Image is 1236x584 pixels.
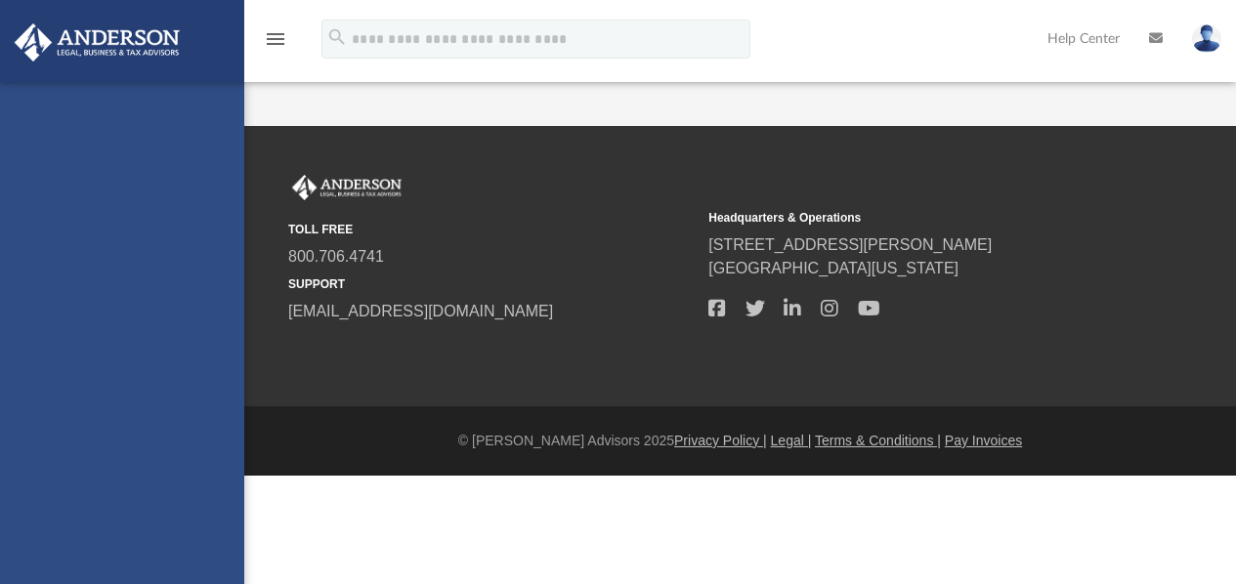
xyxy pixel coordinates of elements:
a: Pay Invoices [945,433,1022,448]
small: SUPPORT [288,275,695,293]
a: menu [264,37,287,51]
i: menu [264,27,287,51]
small: Headquarters & Operations [708,209,1115,227]
a: Privacy Policy | [674,433,767,448]
img: User Pic [1192,24,1221,53]
a: [GEOGRAPHIC_DATA][US_STATE] [708,260,959,276]
img: Anderson Advisors Platinum Portal [9,23,186,62]
a: Legal | [771,433,812,448]
i: search [326,26,348,48]
a: [STREET_ADDRESS][PERSON_NAME] [708,236,992,253]
a: Terms & Conditions | [815,433,941,448]
img: Anderson Advisors Platinum Portal [288,175,405,200]
a: 800.706.4741 [288,248,384,265]
small: TOLL FREE [288,221,695,238]
a: [EMAIL_ADDRESS][DOMAIN_NAME] [288,303,553,319]
div: © [PERSON_NAME] Advisors 2025 [244,431,1236,451]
